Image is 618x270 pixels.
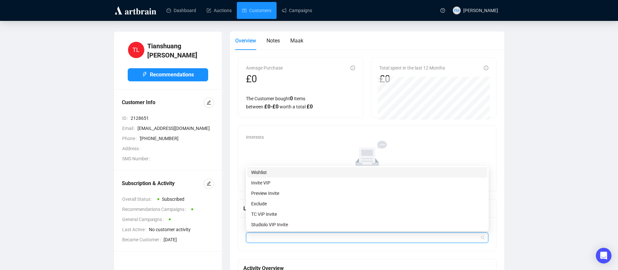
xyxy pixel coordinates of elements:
span: Notes [266,38,280,44]
span: 2128651 [131,115,214,122]
div: Labels [243,204,491,213]
span: info-circle [484,66,488,70]
span: TL [133,45,139,55]
span: edit [207,181,211,186]
span: [EMAIL_ADDRESS][DOMAIN_NAME] [137,125,214,132]
span: £ 0 [307,103,313,110]
div: Open Intercom Messenger [596,248,611,263]
span: [PERSON_NAME] [463,8,498,13]
a: Customers [242,2,271,19]
span: General Campaigns [122,216,166,223]
span: ID [122,115,131,122]
span: edit [207,100,211,105]
span: £ 0 - £ 0 [264,103,279,110]
div: £0 [379,73,445,85]
div: The Customer bought Items between worth a total [246,94,355,111]
span: Became Customer [122,236,164,243]
span: Recommendations Campaigns [122,206,189,213]
div: Preview Invite [251,190,483,197]
span: thunderbolt [142,72,147,77]
div: Wishlist [251,169,483,176]
span: question-circle [440,8,445,13]
div: Wishlist [247,167,487,178]
span: Subscribed [162,197,184,202]
span: Overall Status [122,196,155,203]
span: Total spent in the last 12 Months [379,65,445,71]
span: Email [122,125,137,132]
span: 0 [290,95,293,102]
span: Overview [235,38,256,44]
span: FM [454,7,459,13]
div: Invite VIP [251,179,483,186]
div: Subscription & Activity [122,180,204,187]
div: TC VIP Invite [251,211,483,218]
span: Address [122,145,143,152]
span: Interests [246,135,264,140]
span: No customer activity [149,226,214,233]
button: Recommendations [128,68,208,81]
div: Invite VIP [247,178,487,188]
div: TC VIP Invite [247,209,487,219]
span: Last Active [122,226,149,233]
span: Recommendations [150,71,194,79]
div: Studiolo VIP Invite [247,219,487,230]
div: Studiolo VIP Invite [251,221,483,228]
span: SMS Number [122,155,153,162]
a: Auctions [207,2,232,19]
span: Phone [122,135,139,142]
div: Exclude [251,200,483,207]
div: Customer Info [122,99,204,106]
span: Average Purchase [246,65,283,71]
a: Campaigns [282,2,312,19]
span: [DATE] [164,236,214,243]
img: logo [114,5,157,16]
div: Preview Invite [247,188,487,199]
h4: Tianshuang [PERSON_NAME] [147,41,208,60]
div: £0 [246,73,283,85]
span: '[PHONE_NUMBER] [139,135,214,142]
div: Exclude [247,199,487,209]
span: Maak [290,38,303,44]
span: info-circle [351,66,355,70]
a: Dashboard [166,2,196,19]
